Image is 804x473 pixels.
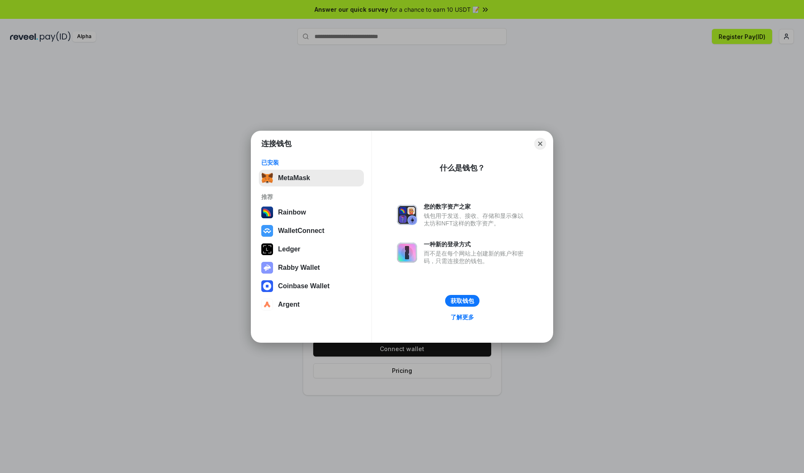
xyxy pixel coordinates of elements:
[440,163,485,173] div: 什么是钱包？
[278,246,300,253] div: Ledger
[261,193,361,201] div: 推荐
[259,241,364,258] button: Ledger
[278,174,310,182] div: MetaMask
[261,225,273,237] img: svg+xml,%3Csvg%20width%3D%2228%22%20height%3D%2228%22%20viewBox%3D%220%200%2028%2028%22%20fill%3D...
[261,262,273,274] img: svg+xml,%3Csvg%20xmlns%3D%22http%3A%2F%2Fwww.w3.org%2F2000%2Fsvg%22%20fill%3D%22none%22%20viewBox...
[397,205,417,225] img: svg+xml,%3Csvg%20xmlns%3D%22http%3A%2F%2Fwww.w3.org%2F2000%2Fsvg%22%20fill%3D%22none%22%20viewBox...
[451,297,474,305] div: 获取钱包
[424,203,528,210] div: 您的数字资产之家
[446,312,479,323] a: 了解更多
[278,301,300,308] div: Argent
[278,282,330,290] div: Coinbase Wallet
[259,296,364,313] button: Argent
[261,139,291,149] h1: 连接钱包
[397,243,417,263] img: svg+xml,%3Csvg%20xmlns%3D%22http%3A%2F%2Fwww.w3.org%2F2000%2Fsvg%22%20fill%3D%22none%22%20viewBox...
[278,227,325,235] div: WalletConnect
[278,209,306,216] div: Rainbow
[259,204,364,221] button: Rainbow
[261,243,273,255] img: svg+xml,%3Csvg%20xmlns%3D%22http%3A%2F%2Fwww.w3.org%2F2000%2Fsvg%22%20width%3D%2228%22%20height%3...
[261,172,273,184] img: svg+xml,%3Csvg%20fill%3D%22none%22%20height%3D%2233%22%20viewBox%3D%220%200%2035%2033%22%20width%...
[424,250,528,265] div: 而不是在每个网站上创建新的账户和密码，只需连接您的钱包。
[534,138,546,150] button: Close
[261,299,273,310] img: svg+xml,%3Csvg%20width%3D%2228%22%20height%3D%2228%22%20viewBox%3D%220%200%2028%2028%22%20fill%3D...
[261,207,273,218] img: svg+xml,%3Csvg%20width%3D%22120%22%20height%3D%22120%22%20viewBox%3D%220%200%20120%20120%22%20fil...
[445,295,479,307] button: 获取钱包
[259,222,364,239] button: WalletConnect
[259,170,364,186] button: MetaMask
[424,240,528,248] div: 一种新的登录方式
[261,159,361,166] div: 已安装
[259,259,364,276] button: Rabby Wallet
[259,278,364,295] button: Coinbase Wallet
[451,313,474,321] div: 了解更多
[261,280,273,292] img: svg+xml,%3Csvg%20width%3D%2228%22%20height%3D%2228%22%20viewBox%3D%220%200%2028%2028%22%20fill%3D...
[424,212,528,227] div: 钱包用于发送、接收、存储和显示像以太坊和NFT这样的数字资产。
[278,264,320,271] div: Rabby Wallet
